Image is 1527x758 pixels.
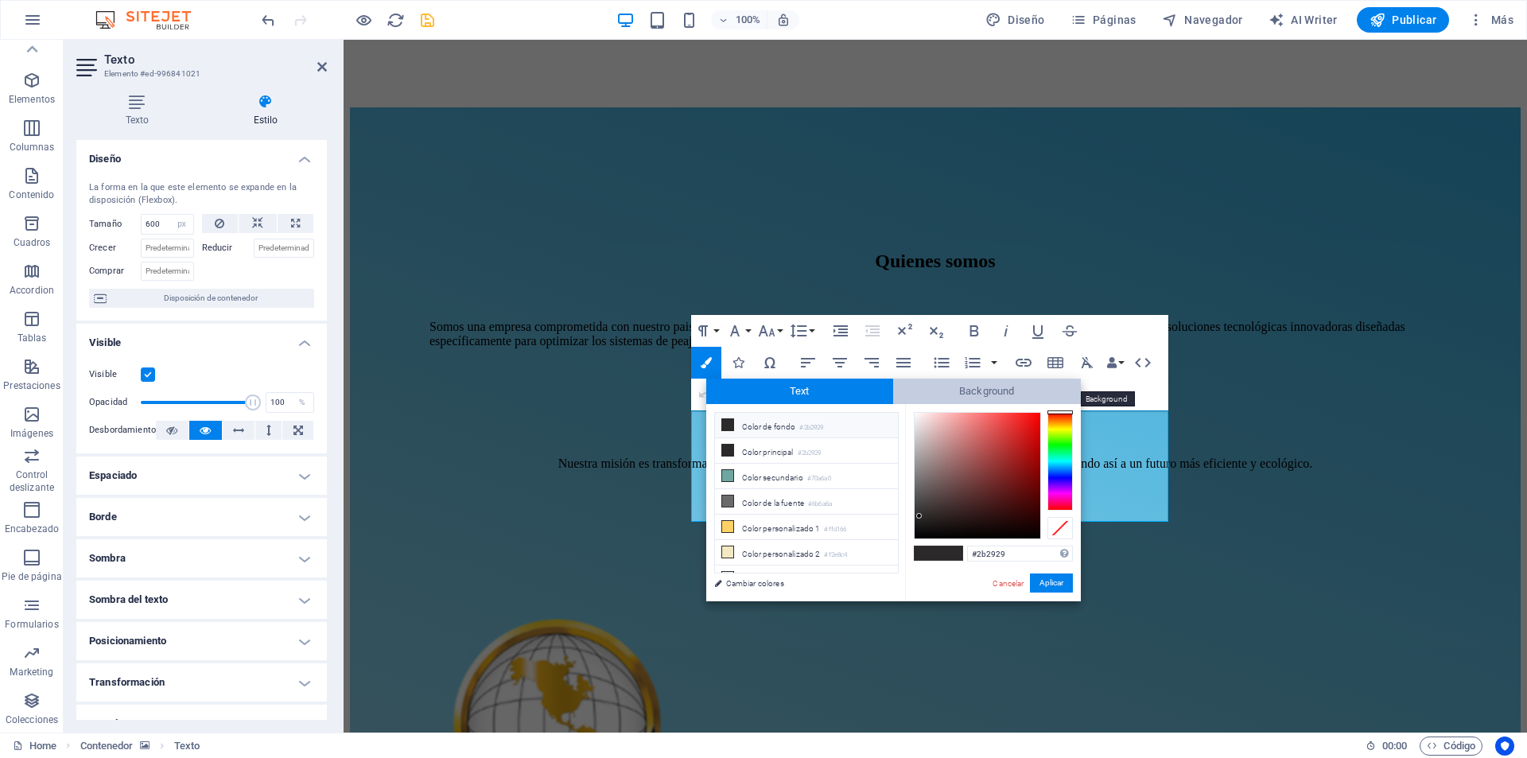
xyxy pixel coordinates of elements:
[715,464,898,489] li: Color secundario
[2,570,61,583] p: Pie de página
[76,498,327,536] h4: Borde
[104,67,295,81] h3: Elemento #ed-996841021
[958,347,988,379] button: Ordered List
[799,422,823,433] small: #2b2929
[1262,7,1344,33] button: AI Writer
[723,347,753,379] button: Icons
[979,7,1051,33] button: Diseño
[17,332,47,344] p: Tablas
[5,523,59,535] p: Encabezado
[1495,737,1514,756] button: Usercentrics
[386,10,405,29] button: reload
[715,413,898,438] li: Color de fondo
[706,379,894,404] span: Text
[76,457,327,495] h4: Espaciado
[715,489,898,515] li: Color de la fuente
[1468,12,1513,28] span: Más
[14,236,51,249] p: Cuadros
[141,239,194,258] input: Predeterminado
[10,666,53,678] p: Marketing
[104,52,327,67] h2: Texto
[10,284,54,297] p: Accordion
[807,473,831,484] small: #70a6a0
[140,741,150,750] i: Este elemento contiene un fondo
[959,315,989,347] button: Bold (Ctrl+B)
[111,289,309,308] span: Disposición de contenedor
[254,239,315,258] input: Predeterminado
[1269,12,1338,28] span: AI Writer
[1055,315,1085,347] button: Strikethrough
[735,10,760,29] h6: 100%
[1357,7,1450,33] button: Publicar
[715,540,898,566] li: Color personalizado 2
[1427,737,1475,756] span: Código
[691,315,721,347] button: Paragraph Format
[9,93,55,106] p: Elementos
[1462,7,1520,33] button: Más
[76,539,327,577] h4: Sombra
[824,524,846,535] small: #ffd166
[1420,737,1482,756] button: Código
[715,566,898,591] li: Color personalizado 3
[10,141,55,154] p: Columnas
[755,315,785,347] button: Font Size
[1023,315,1053,347] button: Underline (Ctrl+U)
[6,713,58,726] p: Colecciones
[80,737,134,756] span: Haz clic para seleccionar y doble clic para editar
[893,379,1081,404] span: Background
[808,499,832,510] small: #6b6a6a
[91,10,211,29] img: Editor Logo
[711,10,767,29] button: 100%
[1047,517,1073,539] div: Clear Color Selection
[76,663,327,702] h4: Transformación
[889,315,919,347] button: Superscript
[723,315,753,347] button: Font Family
[3,379,60,392] p: Prestaciones
[9,189,54,201] p: Contenido
[927,347,957,379] button: Unordered List
[857,347,887,379] button: Align Right
[80,737,200,756] nav: breadcrumb
[202,239,254,258] label: Reducir
[204,94,327,127] h4: Estilo
[798,448,822,459] small: #2b2929
[1072,347,1102,379] button: Clear Formatting
[76,705,327,743] h4: ID y clase
[938,546,962,560] span: #2b2929
[988,347,1001,379] button: Ordered List
[89,365,141,384] label: Visible
[76,581,327,619] h4: Sombra del texto
[76,94,204,127] h4: Texto
[715,438,898,464] li: Color principal
[991,315,1021,347] button: Italic (Ctrl+I)
[89,181,314,208] div: La forma en la que este elemento se expande en la disposición (Flexbox).
[89,239,141,258] label: Crecer
[1382,737,1407,756] span: 00 00
[1162,12,1243,28] span: Navegador
[141,262,194,281] input: Predeterminado
[1008,347,1039,379] button: Insert Link
[89,289,314,308] button: Disposición de contenedor
[1030,573,1073,593] button: Aplicar
[691,379,721,410] button: Undo (Ctrl+Z)
[5,618,58,631] p: Formularios
[89,220,141,228] label: Tamaño
[1104,347,1126,379] button: Data Bindings
[691,347,721,379] button: Colors
[1064,7,1143,33] button: Páginas
[76,324,327,352] h4: Visible
[1370,12,1437,28] span: Publicar
[776,13,791,27] i: Al redimensionar, ajustar el nivel de zoom automáticamente para ajustarse al dispositivo elegido.
[706,573,891,593] a: Cambiar colores
[89,262,141,281] label: Comprar
[824,550,847,561] small: #f2e8c4
[13,737,56,756] a: Haz clic para cancelar la selección y doble clic para abrir páginas
[76,622,327,660] h4: Posicionamiento
[1040,347,1070,379] button: Insert Table
[258,10,278,29] button: undo
[985,12,1045,28] span: Diseño
[89,398,141,406] label: Opacidad
[715,515,898,540] li: Color personalizado 1
[826,315,856,347] button: Increase Indent
[174,737,200,756] span: Haz clic para seleccionar y doble clic para editar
